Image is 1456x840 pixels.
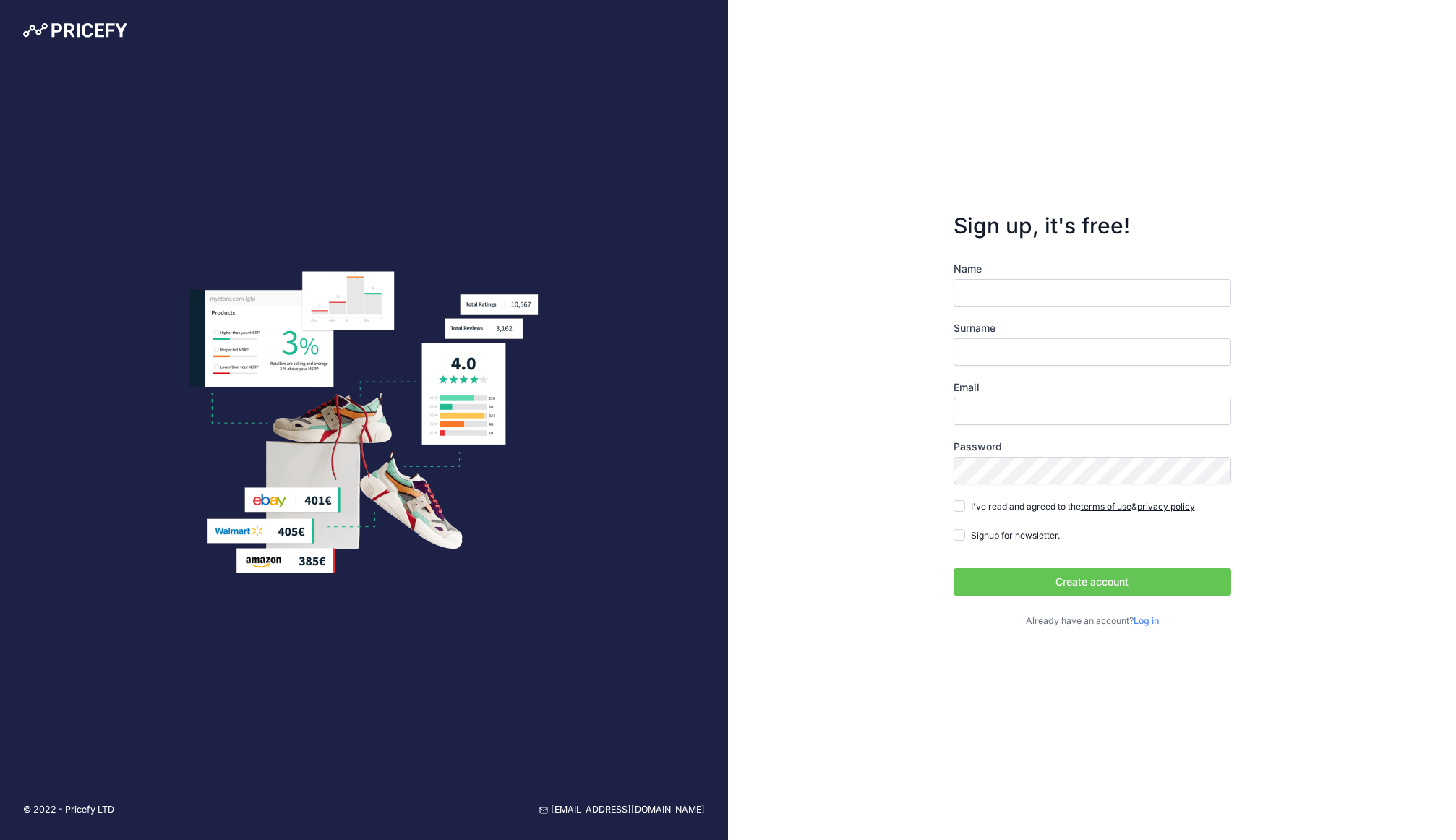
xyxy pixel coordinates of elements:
[971,530,1060,541] span: Signup for newsletter.
[1137,501,1195,512] a: privacy policy
[539,803,705,817] a: [EMAIL_ADDRESS][DOMAIN_NAME]
[954,321,1231,335] label: Surname
[1134,615,1159,626] a: Log in
[23,803,114,817] p: © 2022 - Pricefy LTD
[954,568,1231,596] button: Create account
[954,262,1231,276] label: Name
[954,440,1231,454] label: Password
[971,501,1195,512] span: I've read and agreed to the &
[954,213,1231,239] h3: Sign up, it's free!
[1081,501,1131,512] a: terms of use
[23,23,127,38] img: Pricefy
[954,380,1231,395] label: Email
[954,614,1231,628] p: Already have an account?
